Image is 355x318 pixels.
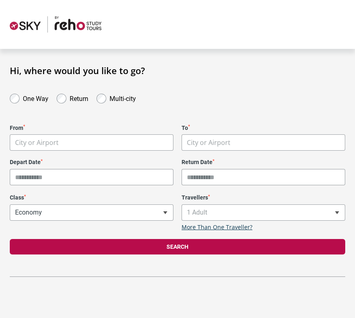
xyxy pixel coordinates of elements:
[182,204,345,221] span: 1 Adult
[182,224,252,231] a: More Than One Traveller?
[10,204,173,221] span: Economy
[10,135,173,151] span: City or Airport
[10,65,345,76] h1: Hi, where would you like to go?
[187,138,230,147] span: City or Airport
[182,194,345,201] label: Travellers
[15,138,59,147] span: City or Airport
[10,194,173,201] label: Class
[10,125,173,132] label: From
[10,205,173,220] span: Economy
[10,239,345,254] button: Search
[182,135,345,151] span: City or Airport
[70,93,88,103] label: Return
[10,159,173,166] label: Depart Date
[10,134,173,151] span: City or Airport
[182,134,345,151] span: City or Airport
[182,205,345,220] span: 1 Adult
[23,93,48,103] label: One Way
[110,93,136,103] label: Multi-city
[182,159,345,166] label: Return Date
[182,125,345,132] label: To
